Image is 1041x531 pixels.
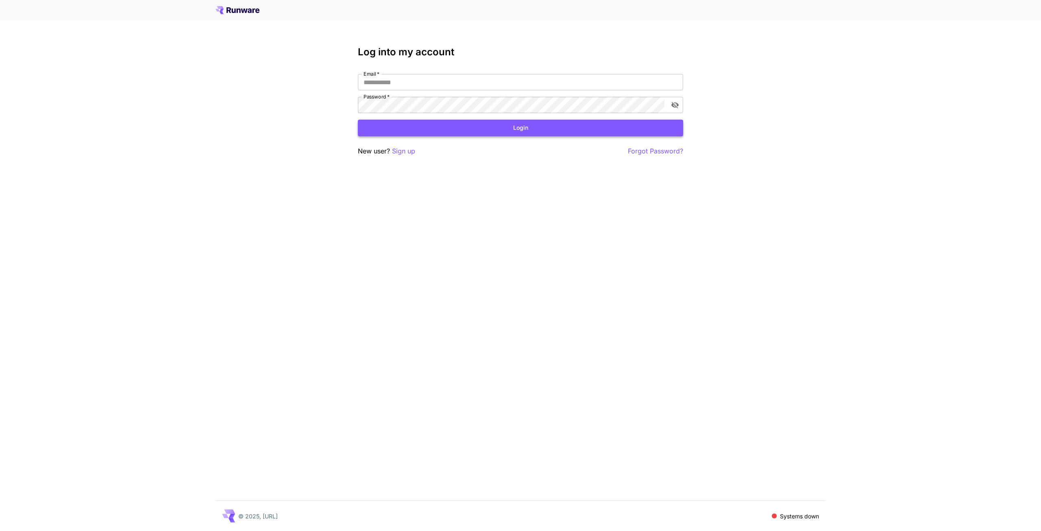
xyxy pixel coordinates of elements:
p: © 2025, [URL] [238,512,278,520]
label: Email [364,70,379,77]
h3: Log into my account [358,46,683,58]
label: Password [364,93,390,100]
button: Forgot Password? [628,146,683,156]
button: toggle password visibility [668,98,682,112]
button: Login [358,120,683,136]
p: New user? [358,146,415,156]
button: Sign up [392,146,415,156]
p: Systems down [780,512,819,520]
